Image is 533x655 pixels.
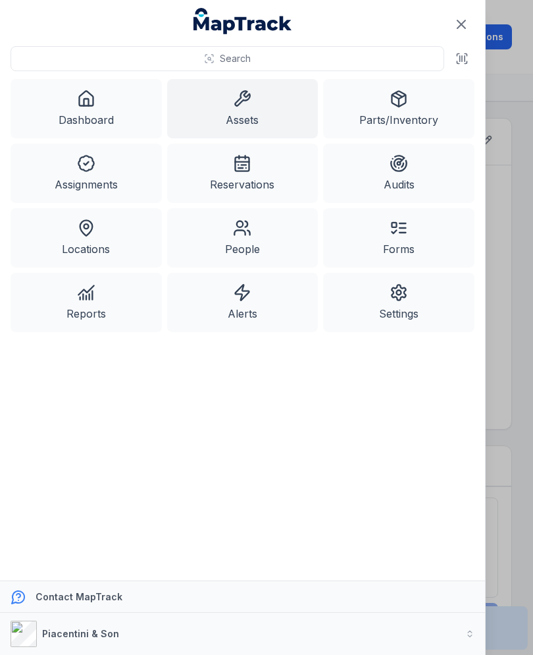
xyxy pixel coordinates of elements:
a: MapTrack [193,8,292,34]
strong: Contact MapTrack [36,591,122,602]
a: Forms [323,208,474,268]
span: Search [220,52,251,65]
a: Audits [323,144,474,203]
button: Search [11,46,444,71]
a: Assignments [11,144,162,203]
a: Parts/Inventory [323,79,474,138]
a: Locations [11,208,162,268]
a: Dashboard [11,79,162,138]
a: Alerts [167,273,318,332]
strong: Piacentini & Son [42,628,119,639]
button: Close navigation [447,11,475,38]
a: Settings [323,273,474,332]
a: People [167,208,318,268]
a: Assets [167,79,318,138]
a: Reports [11,273,162,332]
a: Reservations [167,144,318,203]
